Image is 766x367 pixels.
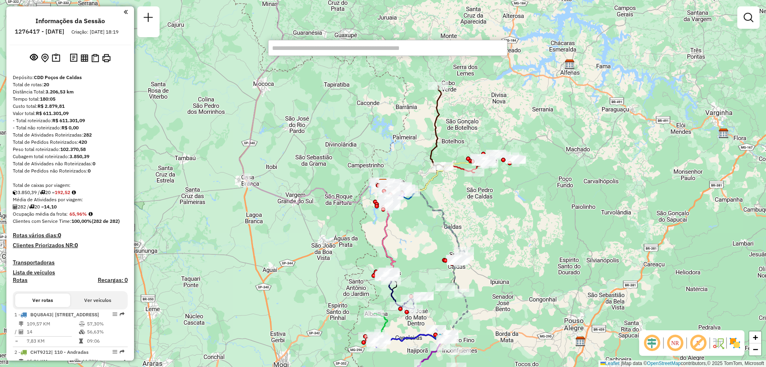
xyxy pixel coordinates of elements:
[13,139,128,146] div: Total de Pedidos Roteirizados:
[13,81,128,88] div: Total de rotas:
[753,332,758,342] span: +
[69,211,87,217] strong: 65,96%
[13,190,18,195] i: Cubagem total roteirizado
[51,349,89,355] span: | 110 - Andradas
[79,329,85,334] i: % de utilização da cubagem
[19,329,24,334] i: Total de Atividades
[740,10,756,26] a: Exibir filtros
[13,167,128,175] div: Total de Pedidos não Roteirizados:
[689,333,708,353] span: Exibir rótulo
[13,153,128,160] div: Cubagem total roteirizado:
[19,359,24,364] i: Distância Total
[13,88,128,95] div: Distância Total:
[29,204,34,209] i: Total de rotas
[749,343,761,355] a: Zoom out
[13,204,18,209] i: Total de Atividades
[113,312,117,317] em: Opções
[13,110,128,117] div: Valor total:
[87,328,124,336] td: 56,63%
[101,52,112,64] button: Imprimir Rotas
[621,361,622,366] span: |
[13,124,128,131] div: - Total não roteirizado:
[58,232,61,239] strong: 0
[79,321,85,326] i: % de utilização do peso
[712,337,725,349] img: Fluxo de ruas
[89,212,93,216] em: Média calculada utilizando a maior ocupação (%Peso ou %Cubagem) de cada rota da sessão. Rotas cro...
[13,211,68,217] span: Ocupação média da frota:
[13,146,128,153] div: Peso total roteirizado:
[87,320,124,328] td: 57,30%
[79,139,87,145] strong: 420
[69,153,89,159] strong: 3.850,39
[113,349,117,354] em: Opções
[55,189,70,195] strong: 192,52
[52,311,99,317] span: | [STREET_ADDRESS]
[79,52,90,63] button: Visualizar relatório de Roteirização
[98,277,128,284] h4: Recargas: 0
[13,182,128,189] div: Total de caixas por viagem:
[13,259,128,266] h4: Transportadoras
[83,132,92,138] strong: 282
[19,321,24,326] i: Distância Total
[14,311,99,317] span: 1 -
[665,333,685,353] span: Ocultar NR
[120,312,124,317] em: Rota exportada
[124,7,128,16] a: Clique aqui para minimizar o painel
[26,320,79,328] td: 109,57 KM
[598,360,766,367] div: Map data © contributors,© 2025 TomTom, Microsoft
[14,337,18,345] td: =
[14,349,89,355] span: 2 -
[43,81,49,87] strong: 20
[60,146,86,152] strong: 102.370,58
[13,242,128,249] h4: Clientes Priorizados NR:
[13,160,128,167] div: Total de Atividades não Roteirizadas:
[13,103,128,110] div: Custo total:
[61,125,79,131] strong: R$ 0,00
[88,168,91,174] strong: 0
[90,52,101,64] button: Visualizar Romaneio
[749,331,761,343] a: Zoom in
[13,277,28,284] a: Rotas
[13,196,128,203] div: Média de Atividades por viagem:
[600,361,620,366] a: Leaflet
[36,17,105,25] h4: Informações da Sessão
[36,110,69,116] strong: R$ 611.301,09
[28,52,39,64] button: Exibir sessão original
[72,190,76,195] i: Meta Caixas/viagem: 195,40 Diferença: -2,88
[13,95,128,103] div: Tempo total:
[26,328,79,336] td: 14
[87,337,124,345] td: 09:06
[38,103,65,109] strong: R$ 2.879,81
[40,96,55,102] strong: 180:05
[45,89,74,95] strong: 3.206,53 km
[642,333,661,353] span: Ocultar deslocamento
[647,361,681,366] a: OpenStreetMap
[70,294,125,307] button: Ver veículos
[120,349,124,354] em: Rota exportada
[79,339,83,343] i: Tempo total em rota
[30,349,51,355] span: CHT9J12
[575,336,586,347] img: CDD Pouso Alegre
[92,218,120,224] strong: (282 de 282)
[378,179,388,189] img: CDD Poços de Caldas
[565,59,575,69] img: CDD Alfenas
[13,189,128,196] div: 3.850,39 / 20 =
[44,204,57,210] strong: 14,10
[30,311,52,317] span: BQU8A43
[753,344,758,354] span: −
[15,28,64,35] h6: 1276417 - [DATE]
[13,74,128,81] div: Depósito:
[13,203,128,210] div: 282 / 20 =
[40,190,45,195] i: Total de rotas
[435,333,445,343] img: Pa Ouro Fino
[13,232,128,239] h4: Rotas vários dias:
[13,117,128,124] div: - Total roteirizado:
[93,161,95,167] strong: 0
[121,359,126,364] i: Rota otimizada
[34,74,82,80] strong: CDD Poços de Caldas
[68,52,79,64] button: Logs desbloquear sessão
[140,10,156,28] a: Nova sessão e pesquisa
[68,28,122,36] div: Criação: [DATE] 18:19
[81,357,120,365] td: 44,73%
